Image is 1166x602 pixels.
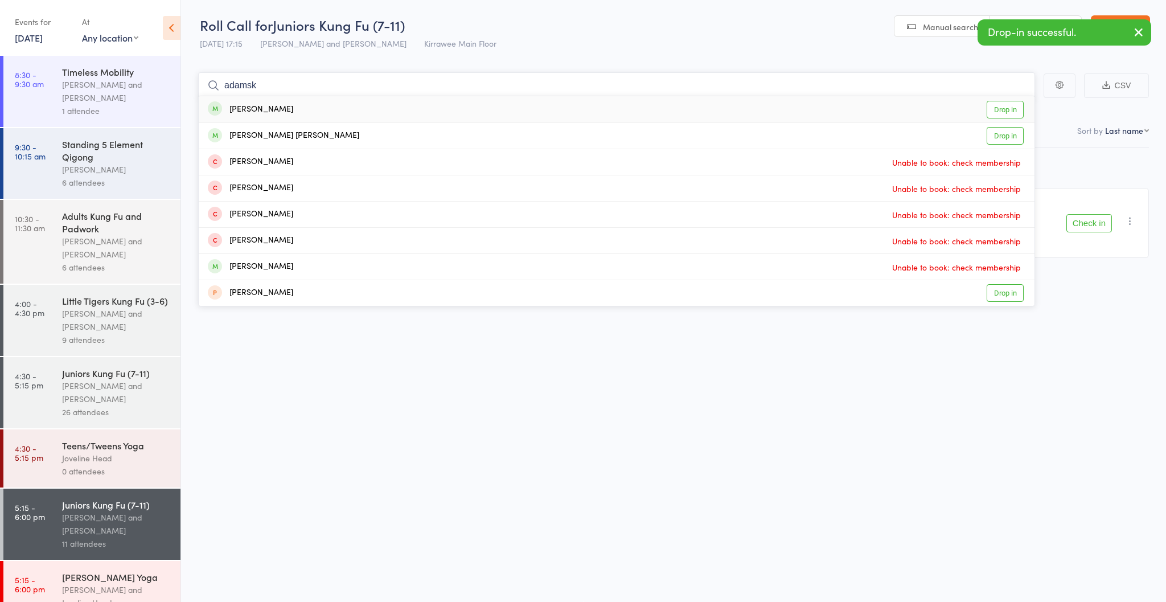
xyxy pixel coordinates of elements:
div: Events for [15,13,71,31]
div: 6 attendees [62,261,171,274]
a: 5:15 -6:00 pmJuniors Kung Fu (7-11)[PERSON_NAME] and [PERSON_NAME]11 attendees [3,489,180,560]
div: 6 attendees [62,176,171,189]
div: Standing 5 Element Qigong [62,138,171,163]
a: 4:30 -5:15 pmTeens/Tweens YogaJoveline Head0 attendees [3,429,180,488]
div: Adults Kung Fu and Padwork [62,210,171,235]
span: Juniors Kung Fu (7-11) [273,15,405,34]
div: [PERSON_NAME] and [PERSON_NAME] [62,511,171,537]
span: Kirrawee Main Floor [424,38,496,49]
div: [PERSON_NAME] and [PERSON_NAME] [62,307,171,333]
div: [PERSON_NAME] [208,260,293,273]
div: [PERSON_NAME] and [PERSON_NAME] [62,379,171,406]
time: 4:30 - 5:15 pm [15,444,43,462]
div: [PERSON_NAME] [208,103,293,116]
time: 8:30 - 9:30 am [15,70,44,88]
input: Search by name [198,72,1035,99]
span: Unable to book: check membership [889,232,1024,249]
div: Juniors Kung Fu (7-11) [62,498,171,511]
div: [PERSON_NAME] [208,182,293,195]
div: 9 attendees [62,333,171,346]
div: 26 attendees [62,406,171,419]
div: Last name [1105,125,1143,136]
div: Any location [82,31,138,44]
a: Drop in [987,127,1024,145]
time: 4:00 - 4:30 pm [15,299,44,317]
div: Little Tigers Kung Fu (3-6) [62,294,171,307]
div: Teens/Tweens Yoga [62,439,171,452]
time: 5:15 - 6:00 pm [15,503,45,521]
div: Drop-in successful. [978,19,1151,46]
span: [DATE] 17:15 [200,38,243,49]
a: Drop in [987,101,1024,118]
div: [PERSON_NAME] and [PERSON_NAME] [62,235,171,261]
a: [DATE] [15,31,43,44]
span: Unable to book: check membership [889,206,1024,223]
div: 1 attendee [62,104,171,117]
button: CSV [1084,73,1149,98]
a: Drop in [987,284,1024,302]
div: [PERSON_NAME] Yoga [62,571,171,583]
div: 0 attendees [62,465,171,478]
div: Juniors Kung Fu (7-11) [62,367,171,379]
div: [PERSON_NAME] [208,234,293,247]
div: [PERSON_NAME] [PERSON_NAME] [208,129,359,142]
div: [PERSON_NAME] [62,163,171,176]
span: Unable to book: check membership [889,180,1024,197]
a: Exit roll call [1091,15,1150,38]
div: Timeless Mobility [62,65,171,78]
button: Check in [1066,214,1112,232]
label: Sort by [1077,125,1103,136]
a: 8:30 -9:30 amTimeless Mobility[PERSON_NAME] and [PERSON_NAME]1 attendee [3,56,180,127]
div: [PERSON_NAME] and [PERSON_NAME] [62,78,171,104]
time: 10:30 - 11:30 am [15,214,45,232]
span: Roll Call for [200,15,273,34]
a: 4:30 -5:15 pmJuniors Kung Fu (7-11)[PERSON_NAME] and [PERSON_NAME]26 attendees [3,357,180,428]
span: Manual search [923,21,978,32]
time: 5:15 - 6:00 pm [15,575,45,593]
div: Joveline Head [62,452,171,465]
span: Unable to book: check membership [889,259,1024,276]
span: [PERSON_NAME] and [PERSON_NAME] [260,38,407,49]
span: Unable to book: check membership [889,154,1024,171]
div: [PERSON_NAME] [208,208,293,221]
a: 4:00 -4:30 pmLittle Tigers Kung Fu (3-6)[PERSON_NAME] and [PERSON_NAME]9 attendees [3,285,180,356]
div: At [82,13,138,31]
a: 10:30 -11:30 amAdults Kung Fu and Padwork[PERSON_NAME] and [PERSON_NAME]6 attendees [3,200,180,284]
div: 11 attendees [62,537,171,550]
a: 9:30 -10:15 amStanding 5 Element Qigong[PERSON_NAME]6 attendees [3,128,180,199]
div: [PERSON_NAME] [208,286,293,300]
time: 4:30 - 5:15 pm [15,371,43,390]
div: [PERSON_NAME] [208,155,293,169]
time: 9:30 - 10:15 am [15,142,46,161]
